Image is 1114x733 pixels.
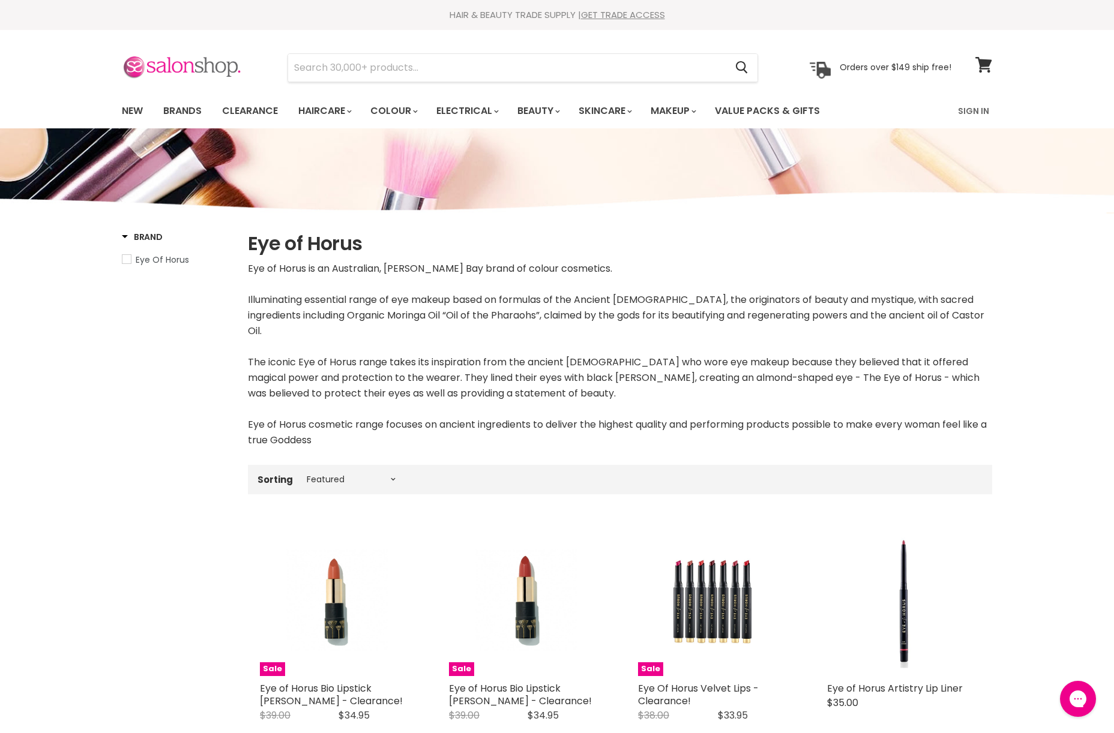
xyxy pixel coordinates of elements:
[339,708,370,722] span: $34.95
[107,94,1007,128] nav: Main
[213,98,287,124] a: Clearance
[638,708,669,722] span: $38.00
[1054,677,1102,721] iframe: Gorgias live chat messenger
[248,231,992,256] h1: Eye of Horus
[638,681,759,708] a: Eye Of Horus Velvet Lips - Clearance!
[718,708,748,722] span: $33.95
[528,708,559,722] span: $34.95
[136,254,189,266] span: Eye Of Horus
[260,681,403,708] a: Eye of Horus Bio Lipstick [PERSON_NAME] - Clearance!
[288,53,758,82] form: Product
[257,474,293,485] label: Sorting
[853,523,955,676] img: Eye of Horus Artistry Lip Liner
[289,98,359,124] a: Haircare
[260,708,291,722] span: $39.00
[113,94,890,128] ul: Main menu
[664,523,766,676] img: Eye Of Horus Velvet Lips
[449,662,474,676] span: Sale
[248,261,992,448] div: Eye of Horus is an Australian, [PERSON_NAME] Bay brand of colour cosmetics. Illuminating essentia...
[475,523,577,676] img: Eye of Horus Bio Lipstick Freya Rose
[726,54,757,82] button: Search
[122,231,163,243] h3: Brand
[840,62,951,73] p: Orders over $149 ship free!
[260,523,413,676] a: Eye of Horus Bio Lipstick Aurora Peach Eye of Horus Bio Lipstick Aurora Peach Sale
[122,253,233,266] a: Eye Of Horus
[827,681,963,695] a: Eye of Horus Artistry Lip Liner
[827,696,858,710] span: $35.00
[706,98,829,124] a: Value Packs & Gifts
[361,98,425,124] a: Colour
[570,98,639,124] a: Skincare
[113,98,152,124] a: New
[449,681,592,708] a: Eye of Horus Bio Lipstick [PERSON_NAME] - Clearance!
[427,98,506,124] a: Electrical
[827,523,980,676] a: Eye of Horus Artistry Lip Liner Eye of Horus Artistry Lip Liner
[508,98,567,124] a: Beauty
[638,662,663,676] span: Sale
[288,54,726,82] input: Search
[154,98,211,124] a: Brands
[642,98,703,124] a: Makeup
[449,708,480,722] span: $39.00
[260,662,285,676] span: Sale
[581,8,665,21] a: GET TRADE ACCESS
[286,523,388,676] img: Eye of Horus Bio Lipstick Aurora Peach
[951,98,996,124] a: Sign In
[107,9,1007,21] div: HAIR & BEAUTY TRADE SUPPLY |
[449,523,602,676] a: Eye of Horus Bio Lipstick Freya Rose Eye of Horus Bio Lipstick Freya Rose Sale
[638,523,791,676] a: Eye Of Horus Velvet Lips Eye Of Horus Velvet Lips Sale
